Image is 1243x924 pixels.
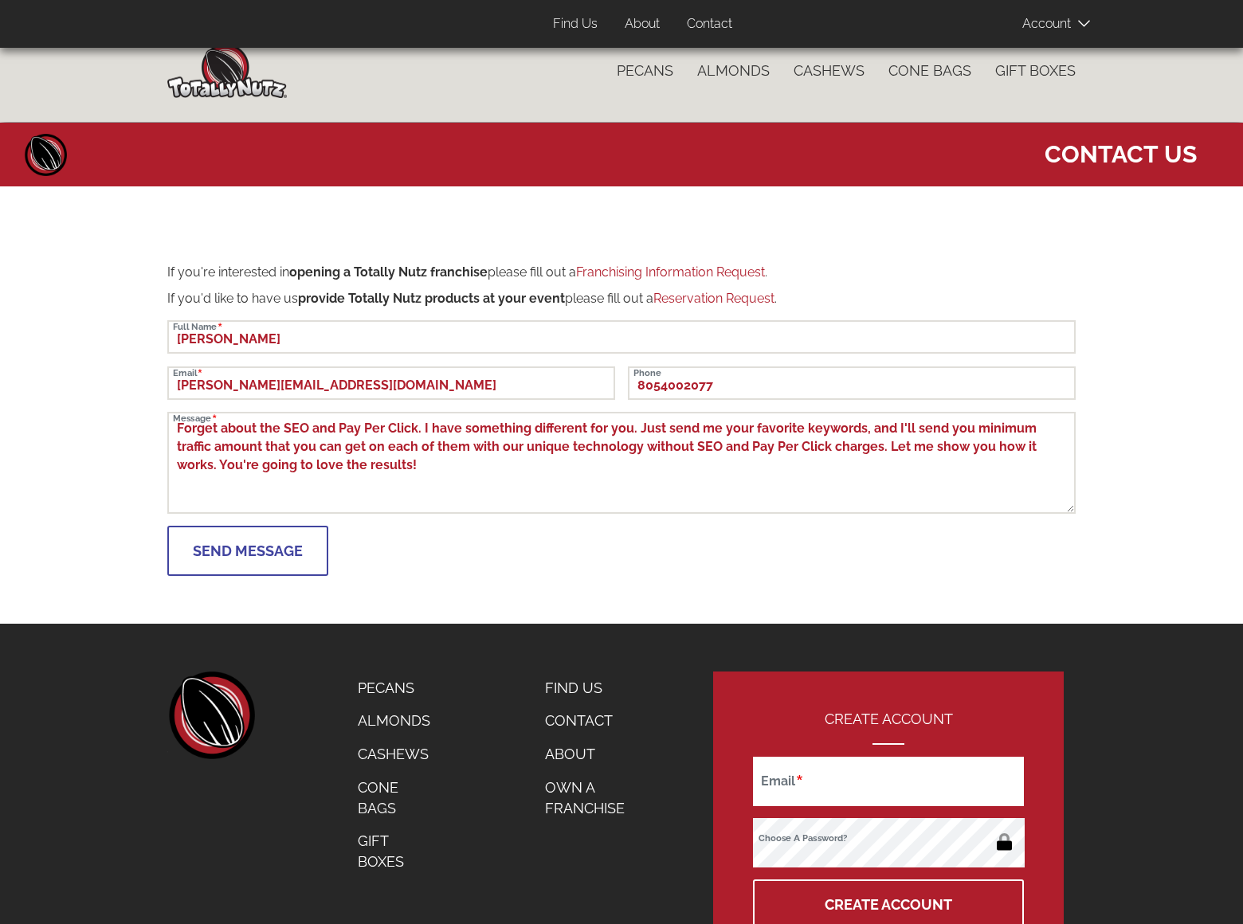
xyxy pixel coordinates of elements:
a: Gift Boxes [346,824,442,878]
p: If you'd like to have us please fill out a . [167,290,1076,308]
a: About [533,738,662,771]
a: Own a Franchise [533,771,662,824]
strong: opening a Totally Nutz franchise [289,264,488,280]
input: Email [167,366,615,400]
a: Contact [675,9,744,40]
a: Contact [533,704,662,738]
a: About [613,9,672,40]
input: Email [753,757,1024,806]
a: Almonds [346,704,442,738]
a: Pecans [605,54,685,88]
h2: Create Account [753,711,1024,745]
a: Cashews [346,738,442,771]
a: Home [22,131,70,178]
a: Franchising Information Request [576,264,765,280]
strong: provide Totally Nutz products at your event [298,291,565,306]
button: Send Message [167,526,328,576]
a: Find Us [541,9,610,40]
a: Gift Boxes [983,54,1088,88]
a: Find Us [533,671,662,705]
a: Cashews [782,54,876,88]
a: Cone Bags [346,771,442,824]
a: Almonds [685,54,782,88]
p: If you're interested in please fill out a . [167,264,1076,282]
input: Phone [628,366,1076,400]
span: Contact Us [1045,131,1197,170]
a: Pecans [346,671,442,705]
a: Cone Bags [876,54,983,88]
img: Home [167,44,287,98]
a: home [167,671,255,759]
input: Full Name [167,320,1076,354]
a: Reservation Request [653,291,774,306]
